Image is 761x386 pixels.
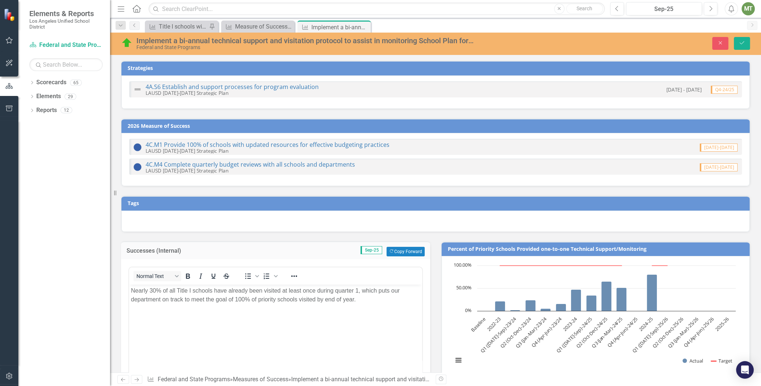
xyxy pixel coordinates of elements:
[128,200,746,206] h3: Tags
[29,41,103,49] a: Federal and State Programs
[146,141,389,149] a: 4C.M1 Provide 100% of schools with updated resources for effective budgeting practices
[291,376,733,383] div: Implement a bi-annual technical support and visitation protocol to assist in monitoring School Pl...
[479,315,517,354] text: Q1 ([DATE]-Sep)-23/24
[713,316,730,332] text: 2025-26
[36,78,66,87] a: Scorecards
[146,83,319,91] a: 4A.S6 Establish and support processes for program evaluation
[711,86,738,94] span: Q4-24/25
[540,308,550,311] path: Q3 (Jan-Mar)-23/24, 5. Actual.
[70,79,82,86] div: 65
[711,357,732,364] button: Show Target
[484,264,669,267] g: Target, series 2 of 2. Line with 17 data points.
[449,262,739,372] svg: Interactive chart
[194,271,207,281] button: Italic
[260,271,279,281] div: Numbered list
[133,271,181,281] button: Block Normal Text
[456,284,472,291] text: 50.00%
[29,18,103,30] small: Los Angeles Unified School District
[182,271,194,281] button: Bold
[159,22,207,31] div: Title I schools will effectively expend at least 70% of the allocated Title I funds by end of SY.
[700,144,738,152] span: [DATE]-[DATE]
[4,8,17,21] img: ClearPoint Strategy
[700,163,738,171] span: [DATE]-[DATE]
[453,355,464,365] button: View chart menu, Chart
[29,9,103,18] span: Elements & Reports
[631,316,669,354] text: Q1 ([DATE]-Sep)-25/26
[127,248,264,254] h3: Successes (Internal)
[571,289,581,311] path: 2023-24, 47. Actual.
[736,361,754,379] div: Open Intercom Messenger
[128,123,746,129] h3: 2026 Measure of Success
[36,106,57,115] a: Reports
[133,143,142,152] img: At or Above Plan
[207,271,220,281] button: Underline
[311,23,369,32] div: Implement a bi-annual technical support and visitation protocol to assist in monitoring School Pl...
[136,37,475,45] div: Implement a bi-annual technical support and visitation protocol to assist in monitoring School Pl...
[626,2,702,15] button: Sep-25
[601,281,611,311] path: Q2 (Oct-Dec)-24/25, 65.28. Actual.
[448,246,746,252] h3: Percent of Priority Schools Provided one-to-one Technical Support/Monitoring
[495,301,505,311] path: 2022-23, 21. Actual.
[514,315,548,349] text: Q3 (Jan-Mar)-23/24
[525,300,535,311] path: Q2 (Oct-Dec)-23/24, 24. Actual.
[555,316,593,354] text: Q1 ([DATE]-Sep)-24/25
[233,376,288,383] a: Measures of Success
[637,316,654,332] text: 2024-25
[128,65,746,71] h3: Strategies
[223,22,293,31] a: Measure of Success - Scorecard Report
[387,247,424,256] button: Copy Forward
[133,85,142,94] img: Not Defined
[566,4,603,14] button: Search
[683,357,703,364] button: Show Actual
[133,163,142,171] img: At or Above Plan
[469,316,487,333] text: Baseline
[158,376,230,383] a: Federal and State Programs
[586,295,596,311] path: Q1 (Jul-Sep)-24/25, 33.88. Actual.
[146,89,228,96] small: LAUSD [DATE]-[DATE] Strategic Plan
[742,2,755,15] button: MT
[616,287,626,311] path: Q3 (Jan-Mar)-24/25, 51.23. Actual.
[361,246,382,254] span: Sep-25
[647,274,657,311] path: 2024-25, 80.16. Actual.
[29,58,103,71] input: Search Below...
[577,5,592,11] span: Search
[121,37,133,49] img: On Track
[146,147,228,154] small: LAUSD [DATE]-[DATE] Strategic Plan
[629,5,700,14] div: Sep-25
[556,304,566,311] path: Q4 (Apr-Jun)-23/24, 16. Actual.
[449,262,742,372] div: Chart. Highcharts interactive chart.
[147,22,207,31] a: Title I schools will effectively expend at least 70% of the allocated Title I funds by end of SY.
[136,273,172,279] span: Normal Text
[288,271,300,281] button: Reveal or hide additional toolbar items
[146,167,228,174] small: LAUSD [DATE]-[DATE] Strategic Plan
[454,261,472,268] text: 100.00%
[666,316,699,349] text: Q3 (Jan-Mar)-25/26
[682,316,715,349] text: Q4 (Apr-Jun)-25/26
[484,266,728,311] g: Actual, series 1 of 2. Bar series with 17 bars.
[510,310,520,311] path: Q1 (Jul-Sep)-23/24, 2. Actual.
[485,316,502,332] text: 2022-23
[65,93,76,100] div: 29
[136,45,475,50] div: Federal and State Programs
[235,22,293,31] div: Measure of Success - Scorecard Report
[220,271,233,281] button: Strikethrough
[666,86,702,93] small: [DATE] - [DATE]
[242,271,260,281] div: Bullet list
[149,3,604,15] input: Search ClearPoint...
[61,107,72,114] div: 12
[465,307,472,313] text: 0%
[146,160,355,168] a: 4C.M4 Complete quarterly budget reviews with all schools and departments
[651,316,684,349] text: Q2 (Oct-Dec)-25/26
[606,316,639,349] text: Q4 (Apr-Jun)-24/25
[590,316,623,349] text: Q3 (Jan-Mar)-24/25
[147,375,430,384] div: » »
[530,315,563,349] text: Q4 (Apr-Jun)-23/24
[36,92,61,101] a: Elements
[498,315,533,349] text: Q2 (Oct-Dec)-23/24
[561,315,578,332] text: 2023-24
[575,316,608,349] text: Q2 (Oct-Dec)-24/25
